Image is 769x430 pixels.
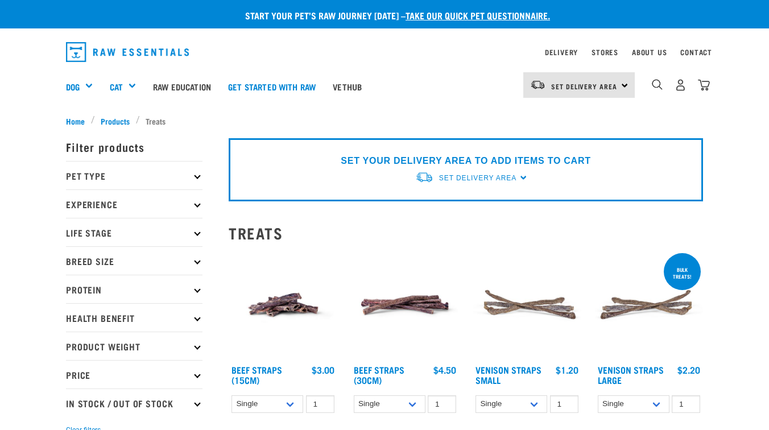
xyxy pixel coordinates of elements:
[530,80,545,90] img: van-moving.png
[476,367,541,382] a: Venison Straps Small
[66,388,202,417] p: In Stock / Out Of Stock
[66,303,202,332] p: Health Benefit
[66,115,703,127] nav: breadcrumbs
[428,395,456,413] input: 1
[66,332,202,360] p: Product Weight
[66,42,189,62] img: Raw Essentials Logo
[598,367,664,382] a: Venison Straps Large
[652,79,663,90] img: home-icon-1@2x.png
[341,154,590,168] p: SET YOUR DELIVERY AREA TO ADD ITEMS TO CART
[110,80,123,93] a: Cat
[551,84,617,88] span: Set Delivery Area
[66,115,85,127] span: Home
[675,79,687,91] img: user.png
[680,50,712,54] a: Contact
[66,189,202,218] p: Experience
[698,79,710,91] img: home-icon@2x.png
[57,38,712,67] nav: dropdown navigation
[556,365,578,375] div: $1.20
[66,360,202,388] p: Price
[415,171,433,183] img: van-moving.png
[66,133,202,161] p: Filter products
[66,161,202,189] p: Pet Type
[229,224,703,242] h2: Treats
[312,365,334,375] div: $3.00
[632,50,667,54] a: About Us
[220,64,324,109] a: Get started with Raw
[473,251,581,359] img: Venison Straps
[95,115,136,127] a: Products
[144,64,220,109] a: Raw Education
[66,218,202,246] p: Life Stage
[66,115,91,127] a: Home
[550,395,578,413] input: 1
[595,251,704,359] img: Stack of 3 Venison Straps Treats for Pets
[351,251,460,359] img: Raw Essentials Beef Straps 6 Pack
[324,64,370,109] a: Vethub
[545,50,578,54] a: Delivery
[231,367,282,382] a: Beef Straps (15cm)
[66,246,202,275] p: Breed Size
[306,395,334,413] input: 1
[677,365,700,375] div: $2.20
[354,367,404,382] a: Beef Straps (30cm)
[439,174,516,182] span: Set Delivery Area
[66,80,80,93] a: Dog
[433,365,456,375] div: $4.50
[664,261,701,285] div: BULK TREATS!
[672,395,700,413] input: 1
[229,251,337,359] img: Raw Essentials Beef Straps 15cm 6 Pack
[101,115,130,127] span: Products
[66,275,202,303] p: Protein
[592,50,618,54] a: Stores
[406,13,550,18] a: take our quick pet questionnaire.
